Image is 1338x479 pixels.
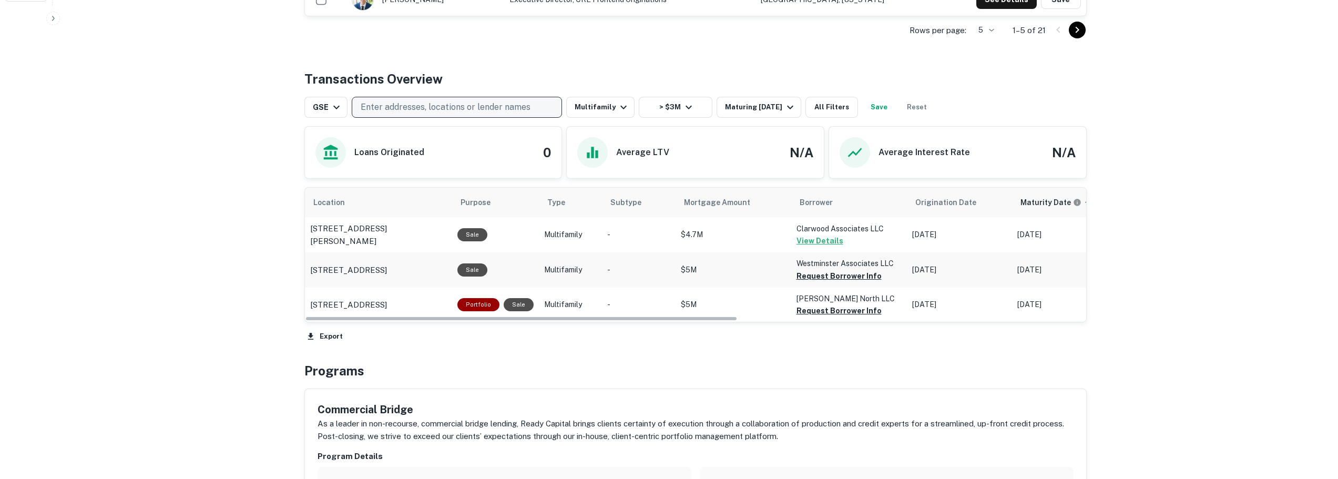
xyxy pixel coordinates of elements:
[457,228,487,241] div: Sale
[304,69,443,88] h4: Transactions Overview
[796,304,882,317] button: Request Borrower Info
[461,196,504,209] span: Purpose
[805,97,858,118] button: All Filters
[305,188,1086,322] div: scrollable content
[684,196,764,209] span: Mortgage Amount
[912,264,1007,276] p: [DATE]
[900,97,934,118] button: Reset
[547,196,565,209] span: Type
[1285,395,1338,445] iframe: Chat Widget
[1017,299,1112,310] p: [DATE]
[607,229,670,240] p: -
[318,417,1074,442] p: As a leader in non-recourse, commercial bridge lending, Ready Capital brings clients certainty of...
[313,196,359,209] span: Location
[862,97,896,118] button: Save your search to get updates of matches that match your search criteria.
[304,361,364,380] h4: Programs
[639,97,712,118] button: > $3M
[318,402,1074,417] h5: Commercial Bridge
[544,299,597,310] p: Multifamily
[310,264,387,277] p: [STREET_ADDRESS]
[790,143,813,162] h4: N/A
[602,188,676,217] th: Subtype
[1052,143,1076,162] h4: N/A
[607,264,670,276] p: -
[1013,24,1046,37] p: 1–5 of 21
[717,97,801,118] button: Maturing [DATE]
[681,264,786,276] p: $5M
[610,196,641,209] span: Subtype
[681,229,786,240] p: $4.7M
[566,97,635,118] button: Multifamily
[607,299,670,310] p: -
[304,329,345,344] button: Export
[971,23,996,38] div: 5
[676,188,791,217] th: Mortgage Amount
[915,196,990,209] span: Origination Date
[796,293,902,304] p: [PERSON_NAME] North LLC
[539,188,602,217] th: Type
[457,298,499,311] div: This is a portfolio loan with 2 properties
[313,101,343,114] div: GSE
[796,270,882,282] button: Request Borrower Info
[318,451,1074,463] h6: Program Details
[796,223,902,235] p: Clarwood Associates LLC
[1020,197,1071,208] h6: Maturity Date
[457,263,487,277] div: Sale
[543,143,551,162] h4: 0
[304,97,348,118] button: GSE
[504,298,534,311] div: Sale
[910,24,966,37] p: Rows per page:
[1017,229,1112,240] p: [DATE]
[1069,22,1086,38] button: Go to next page
[912,299,1007,310] p: [DATE]
[791,188,907,217] th: Borrower
[310,222,447,247] a: [STREET_ADDRESS][PERSON_NAME]
[912,229,1007,240] p: [DATE]
[310,299,447,311] a: [STREET_ADDRESS]
[1012,188,1117,217] th: Maturity dates displayed may be estimated. Please contact the lender for the most accurate maturi...
[544,264,597,276] p: Multifamily
[354,146,424,159] h6: Loans Originated
[1017,264,1112,276] p: [DATE]
[681,299,786,310] p: $5M
[1020,197,1081,208] div: Maturity dates displayed may be estimated. Please contact the lender for the most accurate maturi...
[879,146,970,159] h6: Average Interest Rate
[796,258,902,269] p: Westminster Associates LLC
[305,188,452,217] th: Location
[800,196,833,209] span: Borrower
[310,264,447,277] a: [STREET_ADDRESS]
[725,101,796,114] div: Maturing [DATE]
[796,235,843,247] button: View Details
[452,188,539,217] th: Purpose
[616,146,669,159] h6: Average LTV
[361,101,530,114] p: Enter addresses, locations or lender names
[310,299,387,311] p: [STREET_ADDRESS]
[352,97,562,118] button: Enter addresses, locations or lender names
[907,188,1012,217] th: Origination Date
[544,229,597,240] p: Multifamily
[1020,197,1095,208] span: Maturity dates displayed may be estimated. Please contact the lender for the most accurate maturi...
